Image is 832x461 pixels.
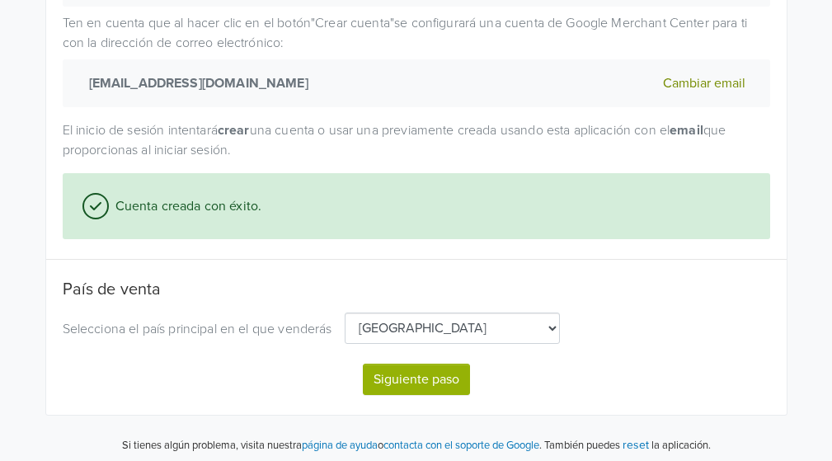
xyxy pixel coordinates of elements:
[63,319,332,339] p: Selecciona el país principal en el que venderás
[658,73,750,94] button: Cambiar email
[670,122,703,139] strong: email
[383,439,539,452] a: contacta con el soporte de Google
[623,435,649,454] button: reset
[122,438,542,454] p: Si tienes algún problema, visita nuestra o .
[63,120,770,160] p: El inicio de sesión intentará una cuenta o usar una previamente creada usando esta aplicación con...
[363,364,470,395] button: Siguiente paso
[63,13,770,107] p: Ten en cuenta que al hacer clic en el botón " Crear cuenta " se configurará una cuenta de Google ...
[542,435,711,454] p: También puedes la aplicación.
[63,280,770,299] h5: País de venta
[109,196,262,216] span: Cuenta creada con éxito.
[302,439,378,452] a: página de ayuda
[218,122,250,139] strong: crear
[82,73,308,93] strong: [EMAIL_ADDRESS][DOMAIN_NAME]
